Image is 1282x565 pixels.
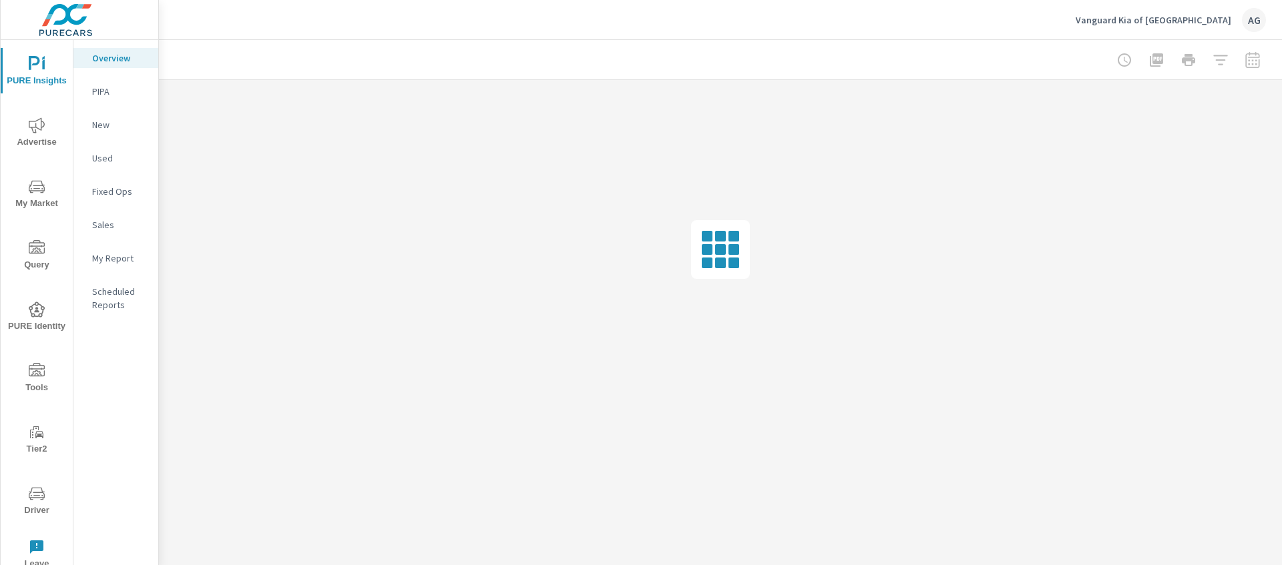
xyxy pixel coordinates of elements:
[1076,14,1231,26] p: Vanguard Kia of [GEOGRAPHIC_DATA]
[92,118,148,131] p: New
[92,185,148,198] p: Fixed Ops
[73,48,158,68] div: Overview
[92,151,148,165] p: Used
[5,117,69,150] span: Advertise
[5,363,69,396] span: Tools
[92,285,148,312] p: Scheduled Reports
[5,424,69,457] span: Tier2
[92,218,148,231] p: Sales
[5,240,69,273] span: Query
[5,56,69,89] span: PURE Insights
[73,115,158,135] div: New
[5,179,69,211] span: My Market
[92,251,148,265] p: My Report
[73,281,158,315] div: Scheduled Reports
[73,181,158,201] div: Fixed Ops
[73,148,158,168] div: Used
[92,51,148,65] p: Overview
[5,486,69,518] span: Driver
[92,85,148,98] p: PIPA
[5,302,69,334] span: PURE Identity
[73,215,158,235] div: Sales
[73,81,158,101] div: PIPA
[73,248,158,268] div: My Report
[1242,8,1266,32] div: AG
